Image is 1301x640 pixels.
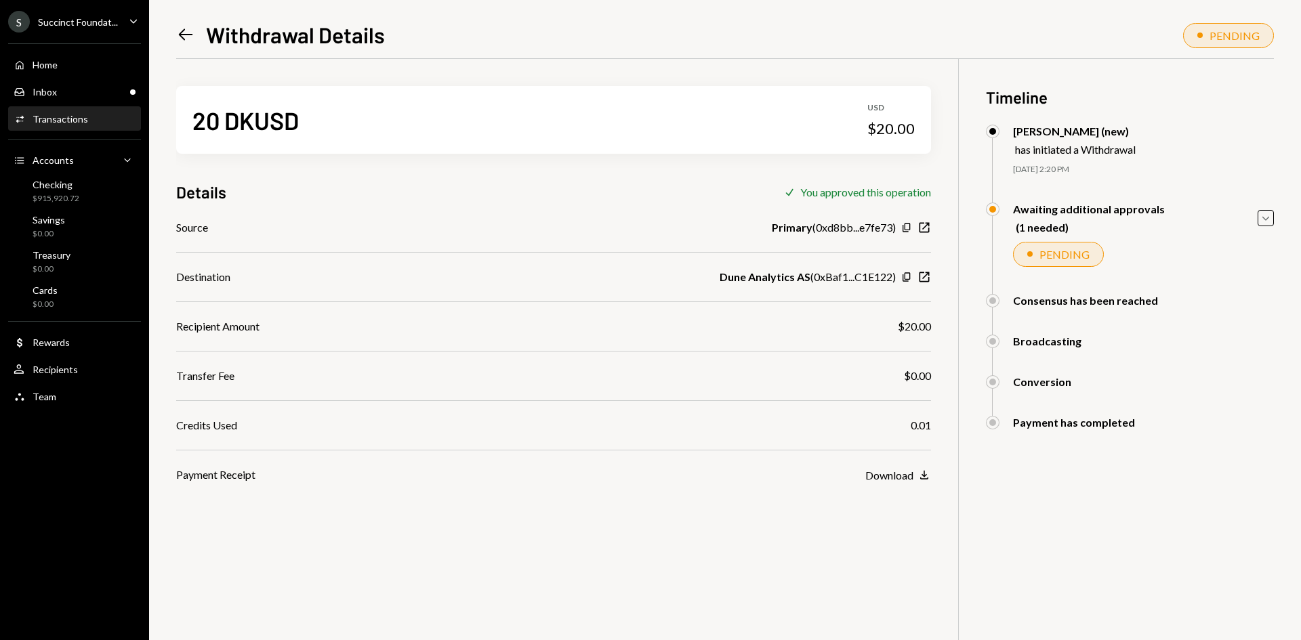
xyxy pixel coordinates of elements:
div: Consensus has been reached [1013,294,1158,307]
a: Treasury$0.00 [8,245,141,278]
div: Cards [33,284,58,296]
div: Payment Receipt [176,467,255,483]
a: Team [8,384,141,408]
h3: Timeline [986,86,1274,108]
div: USD [867,102,915,114]
a: Checking$915,920.72 [8,175,141,207]
div: Team [33,391,56,402]
a: Cards$0.00 [8,280,141,313]
div: Inbox [33,86,57,98]
div: ( 0xd8bb...e7fe73 ) [772,219,896,236]
div: [PERSON_NAME] (new) [1013,125,1136,137]
b: Primary [772,219,812,236]
div: $0.00 [904,368,931,384]
div: 20 DKUSD [192,105,299,135]
div: Awaiting additional approvals [1013,202,1165,215]
div: PENDING [1039,248,1090,261]
div: $0.00 [33,228,65,240]
div: Conversion [1013,375,1071,388]
div: You approved this operation [800,186,931,198]
div: Treasury [33,249,70,261]
div: Home [33,59,58,70]
div: ( 0xBaf1...C1E122 ) [720,269,896,285]
div: [DATE] 2:20 PM [1013,164,1274,175]
div: 0.01 [911,417,931,433]
div: (1 needed) [1016,221,1165,234]
div: Checking [33,179,79,190]
div: Accounts [33,154,74,166]
div: Payment has completed [1013,416,1135,429]
a: Savings$0.00 [8,210,141,242]
div: Destination [176,269,230,285]
a: Rewards [8,330,141,354]
div: $20.00 [898,318,931,335]
div: has initiated a Withdrawal [1015,143,1136,156]
div: Credits Used [176,417,237,433]
div: $20.00 [867,119,915,138]
div: PENDING [1210,29,1260,42]
div: $915,920.72 [33,193,79,205]
div: Savings [33,214,65,226]
b: Dune Analytics AS [720,269,810,285]
a: Home [8,52,141,77]
a: Inbox [8,79,141,104]
div: Succinct Foundat... [38,16,118,28]
div: $0.00 [33,299,58,310]
div: Transfer Fee [176,368,234,384]
div: Download [865,469,913,482]
div: $0.00 [33,263,70,275]
div: Source [176,219,208,236]
div: Broadcasting [1013,335,1081,347]
a: Transactions [8,106,141,131]
a: Accounts [8,148,141,172]
h3: Details [176,181,226,203]
div: Recipient Amount [176,318,260,335]
div: Recipients [33,364,78,375]
div: Transactions [33,113,88,125]
button: Download [865,468,931,483]
a: Recipients [8,357,141,381]
div: S [8,11,30,33]
h1: Withdrawal Details [206,21,385,48]
div: Rewards [33,337,70,348]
